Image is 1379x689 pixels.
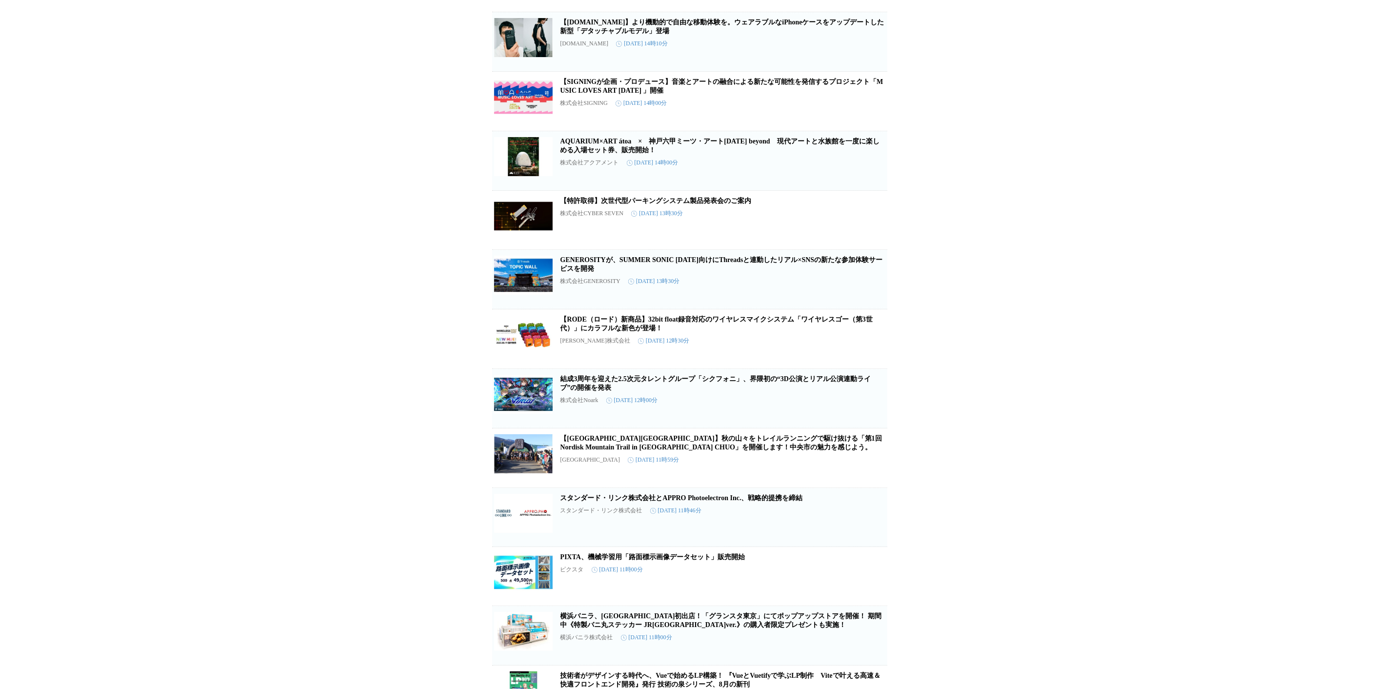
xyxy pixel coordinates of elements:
[628,456,679,464] time: [DATE] 11時59分
[494,434,553,473] img: 【山梨県中央市】秋の山々をトレイルランニングで駆け抜ける「第1回Nordisk Mountain Trail in YAMANASHI CHUO」を開催します！中央市の魅力を感じよう。
[560,99,608,107] p: 株式会社SIGNING
[494,78,553,117] img: 【SIGNINGが企画・プロデュース】音楽とアートの融合による新たな可能性を発信するプロジェクト「MUSIC LOVES ART 2025 」開催
[560,633,613,642] p: 横浜バニラ株式会社
[494,137,553,176] img: AQUARIUM×ART átoa × 神戸六甲ミーツ・アート2025 beyond 現代アートと水族館を一度に楽しめる入場セット券、販売開始！
[560,40,609,47] p: [DOMAIN_NAME]
[560,553,745,561] a: PIXTA、機械学習用「路面標示画像データセット」販売開始
[616,99,667,107] time: [DATE] 14時00分
[560,435,882,451] a: 【[GEOGRAPHIC_DATA][GEOGRAPHIC_DATA]】秋の山々をトレイルランニングで駆け抜ける「第1回Nordisk Mountain Trail in [GEOGRAPHIC...
[560,566,584,574] p: ピクスタ
[560,197,752,204] a: 【特許取得】次世代型パーキングシステム製品発表会のご案内
[628,277,680,285] time: [DATE] 13時30分
[560,507,642,515] p: スタンダード・リンク株式会社
[494,553,553,592] img: PIXTA、機械学習用「路面標示画像データセット」販売開始
[494,256,553,295] img: GENEROSITYが、SUMMER SONIC 2025向けにThreadsと連動したリアル×SNSの新たな参加体験サービスを開発
[494,612,553,651] img: 横浜バニラ、JR東京駅初出店！「グランスタ東京」にてポップアップストアを開催！ 期間中《特製バニ丸ステッカー JR東京駅ver.》の購入者限定プレゼントも実施！
[494,315,553,354] img: 【RODE（ロード）新商品】32bit float録音対応のワイヤレスマイクシステム「ワイヤレスゴー（第3世代）」にカラフルな新色が登場！
[560,277,620,285] p: 株式会社GENEROSITY
[560,672,880,688] a: 技術者がデザインする時代へ、Vueで始めるLP構築！ 『VueとVuetifyで学ぶLP制作 Viteで叶える高速＆快適フロントエンド開発』発行 技術の泉シリーズ、8月の新刊
[494,375,553,414] img: 結成3周年を迎えた2.5次元タレントグループ「シクフォニ」、界隈初の“3D公演とリアル公演連動ライブ”の開催を発表
[494,18,553,57] img: 【objcts.io】より機動的で自由な移動体験を。ウェアラブルなiPhoneケースをアップデートした新型「デタッチャブルモデル」登場
[560,337,630,345] p: [PERSON_NAME]株式会社
[560,256,883,272] a: GENEROSITYが、SUMMER SONIC [DATE]向けにThreadsと連動したリアル×SNSの新たな参加体験サービスを開発
[494,197,553,236] img: 【特許取得】次世代型パーキングシステム製品発表会のご案内
[631,209,683,218] time: [DATE] 13時30分
[560,19,884,35] a: 【[DOMAIN_NAME]】より機動的で自由な移動体験を。ウェアラブルなiPhoneケースをアップデートした新型「デタッチャブルモデル」登場
[650,507,701,515] time: [DATE] 11時46分
[560,456,620,464] p: [GEOGRAPHIC_DATA]
[627,159,679,167] time: [DATE] 14時00分
[560,494,803,502] a: スタンダード・リンク株式会社とAPPRO Photoelectron Inc.、戦略的提携を締結
[560,159,619,167] p: 株式会社アクアメント
[560,316,873,332] a: 【RODE（ロード）新商品】32bit float録音対応のワイヤレスマイクシステム「ワイヤレスゴー（第3世代）」にカラフルな新色が登場！
[560,78,883,94] a: 【SIGNINGが企画・プロデュース】音楽とアートの融合による新たな可能性を発信するプロジェクト「MUSIC LOVES ART [DATE] 」開催
[616,40,668,48] time: [DATE] 14時10分
[560,138,879,154] a: AQUARIUM×ART átoa × 神戸六甲ミーツ・アート[DATE] beyond 現代アートと水族館を一度に楽しめる入場セット券、販売開始！
[560,375,871,391] a: 結成3周年を迎えた2.5次元タレントグループ「シクフォニ」、界隈初の“3D公演とリアル公演連動ライブ”の開催を発表
[638,337,690,345] time: [DATE] 12時30分
[560,396,599,405] p: 株式会社Noark
[494,494,553,533] img: スタンダード・リンク株式会社とAPPRO Photoelectron Inc.、戦略的提携を締結
[621,633,672,642] time: [DATE] 11時00分
[560,209,624,218] p: 株式会社CYBER SEVEN
[606,396,658,405] time: [DATE] 12時00分
[560,612,882,628] a: 横浜バニラ、[GEOGRAPHIC_DATA]初出店！「グランスタ東京」にてポップアップストアを開催！ 期間中《特製バニ丸ステッカー JR[GEOGRAPHIC_DATA]ver.》の購入者限定...
[592,566,643,574] time: [DATE] 11時00分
